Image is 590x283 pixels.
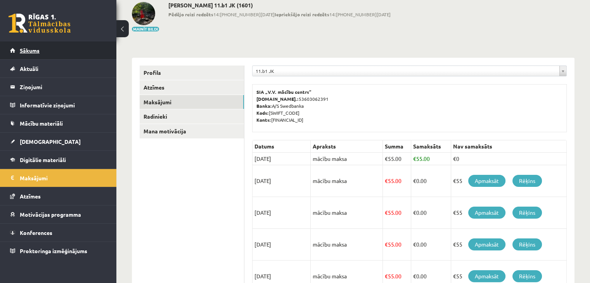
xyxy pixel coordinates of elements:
td: 55.00 [383,229,411,261]
a: Mācību materiāli [10,114,107,132]
span: € [413,177,416,184]
span: Motivācijas programma [20,211,81,218]
td: 55.00 [383,153,411,165]
th: Datums [253,140,311,153]
span: € [385,155,388,162]
a: Atzīmes [140,80,244,95]
td: 0.00 [411,197,451,229]
span: Aktuāli [20,65,38,72]
td: mācību maksa [311,229,383,261]
legend: Informatīvie ziņojumi [20,96,107,114]
span: Mācību materiāli [20,120,63,127]
span: € [413,155,416,162]
a: Apmaksāt [468,270,505,282]
th: Apraksts [311,140,383,153]
span: € [385,241,388,248]
img: Elīna Bačka [132,2,155,25]
legend: Ziņojumi [20,78,107,96]
a: Rēķins [512,207,542,219]
a: 11.b1 JK [253,66,566,76]
b: Iepriekšējo reizi redzēts [275,11,329,17]
span: € [385,209,388,216]
span: [DEMOGRAPHIC_DATA] [20,138,81,145]
span: Digitālie materiāli [20,156,66,163]
td: 55.00 [411,153,451,165]
b: [DOMAIN_NAME].: [256,96,299,102]
a: Apmaksāt [468,207,505,219]
span: € [385,177,388,184]
td: [DATE] [253,229,311,261]
a: Ziņojumi [10,78,107,96]
td: mācību maksa [311,165,383,197]
td: 0.00 [411,229,451,261]
span: 11.b1 JK [256,66,556,76]
a: Digitālie materiāli [10,151,107,169]
a: Apmaksāt [468,175,505,187]
a: Informatīvie ziņojumi [10,96,107,114]
b: Pēdējo reizi redzēts [168,11,213,17]
legend: Maksājumi [20,169,107,187]
span: 14:[PHONE_NUMBER][DATE] 14:[PHONE_NUMBER][DATE] [168,11,391,18]
span: € [385,273,388,280]
span: € [413,273,416,280]
a: Atzīmes [10,187,107,205]
td: [DATE] [253,197,311,229]
button: Mainīt bildi [132,27,159,31]
a: Rēķins [512,175,542,187]
td: 0.00 [411,165,451,197]
a: Radinieki [140,109,244,124]
th: Summa [383,140,411,153]
a: Maksājumi [10,169,107,187]
a: Motivācijas programma [10,205,107,223]
b: SIA „V.V. mācību centrs” [256,89,312,95]
p: 53603062391 A/S Swedbanka [SWIFT_CODE] [FINANCIAL_ID] [256,88,562,123]
td: [DATE] [253,165,311,197]
a: Profils [140,66,244,80]
td: €55 [451,165,567,197]
td: €55 [451,197,567,229]
span: € [413,241,416,248]
span: € [413,209,416,216]
a: Maksājumi [140,95,244,109]
span: Proktoringa izmēģinājums [20,247,87,254]
h2: [PERSON_NAME] 11.b1 JK (1601) [168,2,391,9]
a: Konferences [10,224,107,242]
a: Rīgas 1. Tālmācības vidusskola [9,14,71,33]
span: Sākums [20,47,40,54]
b: Banka: [256,103,272,109]
a: [DEMOGRAPHIC_DATA] [10,133,107,150]
span: Konferences [20,229,52,236]
td: €55 [451,229,567,261]
td: 55.00 [383,197,411,229]
a: Mana motivācija [140,124,244,138]
a: Sākums [10,41,107,59]
a: Proktoringa izmēģinājums [10,242,107,260]
b: Kods: [256,110,269,116]
td: [DATE] [253,153,311,165]
td: mācību maksa [311,153,383,165]
th: Nav samaksāts [451,140,567,153]
a: Rēķins [512,270,542,282]
a: Apmaksāt [468,238,505,250]
th: Samaksāts [411,140,451,153]
a: Rēķins [512,238,542,250]
b: Konts: [256,117,271,123]
a: Aktuāli [10,60,107,78]
td: mācību maksa [311,197,383,229]
td: 55.00 [383,165,411,197]
span: Atzīmes [20,193,41,200]
td: €0 [451,153,567,165]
